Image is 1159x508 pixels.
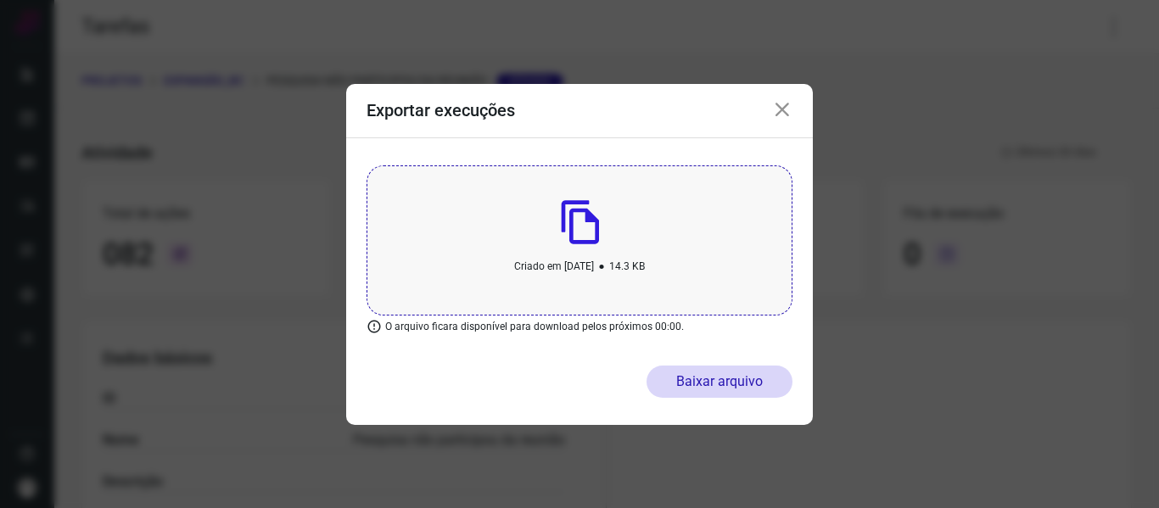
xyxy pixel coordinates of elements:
b: • [598,253,605,281]
img: File [561,200,599,244]
p: O arquivo ficara disponível para download pelos próximos 00:00. [367,315,684,338]
p: Criado em [DATE] 14.3 KB [514,253,645,281]
button: Baixar arquivo [647,366,792,398]
h3: Exportar execuções [367,100,515,120]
